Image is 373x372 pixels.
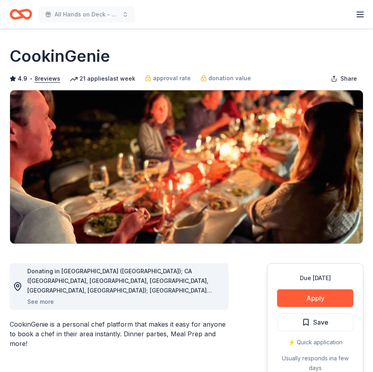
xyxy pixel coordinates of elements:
img: Image for CookinGenie [10,90,363,244]
div: 21 applies last week [70,74,135,83]
span: 4.9 [18,74,27,83]
span: • [30,75,33,82]
button: All Hands on Deck - 38th Annual Greater Cape [PERSON_NAME] Chamber Fundraising Auction [39,6,135,22]
button: See more [27,297,54,307]
div: CookinGenie is a personal chef platform that makes it easy for anyone to book a chef in their are... [10,319,228,348]
span: approval rate [153,73,191,83]
button: Share [324,71,363,87]
span: Share [340,74,357,83]
span: Save [313,317,328,327]
a: Home [10,5,32,24]
span: All Hands on Deck - 38th Annual Greater Cape [PERSON_NAME] Chamber Fundraising Auction [55,10,119,19]
button: Save [277,313,353,331]
a: approval rate [145,73,191,83]
h1: CookinGenie [10,45,110,67]
div: ⚡️ Quick application [277,337,353,347]
div: Due [DATE] [277,273,353,283]
button: 8reviews [35,74,60,83]
span: donation value [208,73,251,83]
button: Apply [277,289,353,307]
a: donation value [200,73,251,83]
